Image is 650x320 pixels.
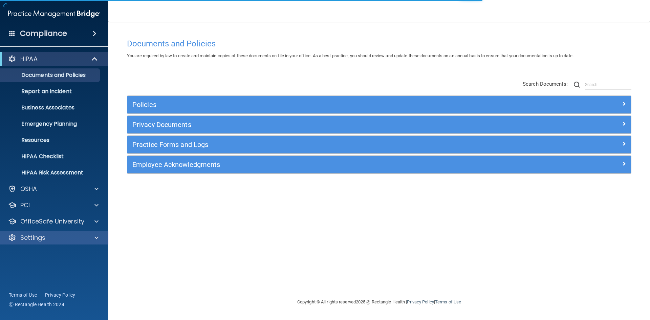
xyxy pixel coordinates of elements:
div: Copyright © All rights reserved 2025 @ Rectangle Health | | [256,291,503,313]
a: Employee Acknowledgments [132,159,626,170]
a: HIPAA [8,55,98,63]
span: Search Documents: [523,81,568,87]
h5: Employee Acknowledgments [132,161,500,168]
span: Ⓒ Rectangle Health 2024 [9,301,64,308]
a: Terms of Use [435,299,461,304]
h4: Compliance [20,29,67,38]
a: OfficeSafe University [8,217,99,226]
p: OfficeSafe University [20,217,84,226]
p: OSHA [20,185,37,193]
h5: Practice Forms and Logs [132,141,500,148]
a: Policies [132,99,626,110]
p: HIPAA Risk Assessment [4,169,97,176]
a: Settings [8,234,99,242]
p: Settings [20,234,45,242]
a: OSHA [8,185,99,193]
p: HIPAA [20,55,38,63]
a: Practice Forms and Logs [132,139,626,150]
h4: Documents and Policies [127,39,631,48]
a: Privacy Documents [132,119,626,130]
img: PMB logo [8,7,100,21]
h5: Policies [132,101,500,108]
p: HIPAA Checklist [4,153,97,160]
a: Terms of Use [9,292,37,298]
a: Privacy Policy [45,292,75,298]
p: Business Associates [4,104,97,111]
img: ic-search.3b580494.png [574,82,580,88]
p: Report an Incident [4,88,97,95]
p: Documents and Policies [4,72,97,79]
h5: Privacy Documents [132,121,500,128]
a: PCI [8,201,99,209]
p: Resources [4,137,97,144]
span: You are required by law to create and maintain copies of these documents on file in your office. ... [127,53,573,58]
p: Emergency Planning [4,121,97,127]
p: PCI [20,201,30,209]
a: Privacy Policy [407,299,434,304]
input: Search [585,80,631,90]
